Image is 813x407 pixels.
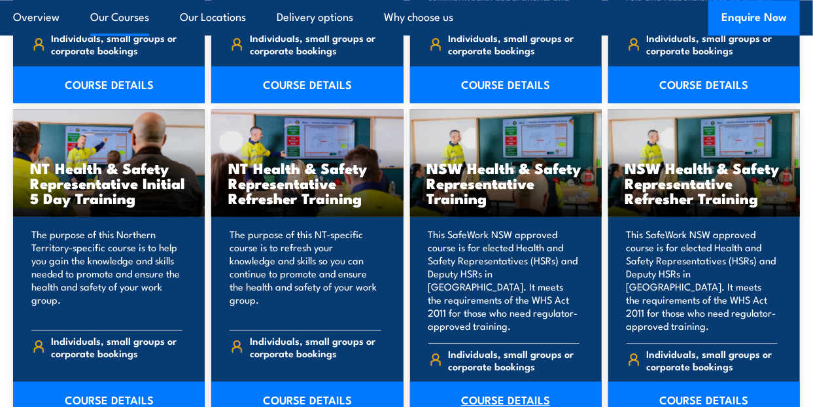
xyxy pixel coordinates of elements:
[230,228,381,319] p: The purpose of this NT-specific course is to refresh your knowledge and skills so you can continu...
[30,160,188,205] h3: NT Health & Safety Representative Initial 5 Day Training
[646,31,778,56] span: Individuals, small groups or corporate bookings
[228,160,386,205] h3: NT Health & Safety Representative Refresher Training
[52,31,183,56] span: Individuals, small groups or corporate bookings
[448,31,579,56] span: Individuals, small groups or corporate bookings
[627,228,778,332] p: This SafeWork NSW approved course is for elected Health and Safety Representatives (HSRs) and Dep...
[13,66,205,103] a: COURSE DETAILS
[448,347,579,372] span: Individuals, small groups or corporate bookings
[646,347,778,372] span: Individuals, small groups or corporate bookings
[250,334,381,359] span: Individuals, small groups or corporate bookings
[427,160,585,205] h3: NSW Health & Safety Representative Training
[31,228,182,319] p: The purpose of this Northern Territory-specific course is to help you gain the knowledge and skil...
[625,160,783,205] h3: NSW Health & Safety Representative Refresher Training
[52,334,183,359] span: Individuals, small groups or corporate bookings
[608,66,800,103] a: COURSE DETAILS
[428,228,579,332] p: This SafeWork NSW approved course is for elected Health and Safety Representatives (HSRs) and Dep...
[250,31,381,56] span: Individuals, small groups or corporate bookings
[211,66,403,103] a: COURSE DETAILS
[410,66,602,103] a: COURSE DETAILS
